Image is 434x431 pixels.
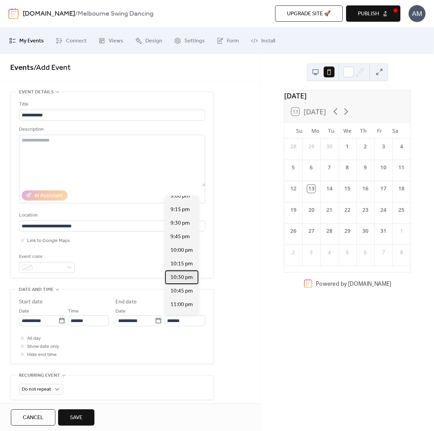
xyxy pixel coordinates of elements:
[115,307,126,316] span: Date
[409,5,426,22] div: AM
[289,164,297,171] div: 5
[397,206,405,214] div: 25
[343,227,351,235] div: 29
[379,185,387,193] div: 17
[325,248,333,256] div: 4
[130,30,167,51] a: Design
[184,36,205,46] span: Settings
[289,143,297,150] div: 28
[11,409,55,426] button: Cancel
[8,8,19,19] img: logo
[275,5,343,22] button: Upgrade site 🚀
[19,211,204,220] div: Location
[170,219,190,227] span: 9:30 pm
[170,233,190,241] span: 9:45 pm
[19,286,54,294] span: Date and time
[19,100,204,109] div: Title
[19,88,54,96] span: Event details
[287,10,331,18] span: Upgrade site 🚀
[307,123,323,138] div: Mo
[361,227,369,235] div: 30
[307,206,315,214] div: 20
[246,30,280,51] a: Install
[361,185,369,193] div: 16
[397,143,405,150] div: 4
[289,185,297,193] div: 12
[387,123,403,138] div: Sa
[343,206,351,214] div: 22
[19,298,43,306] div: Start date
[227,36,239,46] span: Form
[361,206,369,214] div: 23
[316,280,391,287] div: Powered by
[307,227,315,235] div: 27
[343,185,351,193] div: 15
[343,143,351,150] div: 1
[307,143,315,150] div: 29
[325,185,333,193] div: 14
[289,227,297,235] div: 26
[70,414,83,422] span: Save
[170,314,193,322] span: 11:15 pm
[343,248,351,256] div: 5
[27,343,59,351] span: Show date only
[358,10,379,18] span: Publish
[346,5,400,22] button: Publish
[170,301,193,309] span: 11:00 pm
[307,164,315,171] div: 6
[19,307,29,316] span: Date
[361,164,369,171] div: 9
[325,143,333,150] div: 30
[27,351,57,359] span: Hide end time
[23,414,43,422] span: Cancel
[169,30,210,51] a: Settings
[355,123,371,138] div: Th
[212,30,244,51] a: Form
[115,298,137,306] div: End date
[379,206,387,214] div: 24
[289,248,297,256] div: 2
[325,227,333,235] div: 28
[19,372,60,380] span: Recurring event
[397,185,405,193] div: 18
[372,123,387,138] div: Fr
[379,227,387,235] div: 31
[289,206,297,214] div: 19
[307,248,315,256] div: 3
[170,260,193,268] span: 10:15 pm
[348,280,391,287] a: [DOMAIN_NAME]
[170,206,190,214] span: 9:15 pm
[325,164,333,171] div: 7
[93,30,128,51] a: Views
[4,30,49,51] a: My Events
[379,248,387,256] div: 7
[379,143,387,150] div: 3
[75,7,78,20] b: /
[19,36,44,46] span: My Events
[397,227,405,235] div: 1
[22,385,51,394] span: Do not repeat
[66,36,87,46] span: Connect
[284,90,411,101] div: [DATE]
[68,307,79,316] span: Time
[397,164,405,171] div: 11
[58,409,94,426] button: Save
[261,36,275,46] span: Install
[361,143,369,150] div: 2
[170,287,193,295] span: 10:45 pm
[379,164,387,171] div: 10
[339,123,355,138] div: We
[307,185,315,193] div: 13
[19,253,73,261] div: Event color
[164,307,175,316] span: Time
[34,60,71,75] span: / Add Event
[10,60,34,75] a: Events
[27,237,70,245] span: Link to Google Maps
[361,248,369,256] div: 6
[51,30,92,51] a: Connect
[109,36,123,46] span: Views
[27,335,41,343] span: All day
[145,36,162,46] span: Design
[291,123,307,138] div: Su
